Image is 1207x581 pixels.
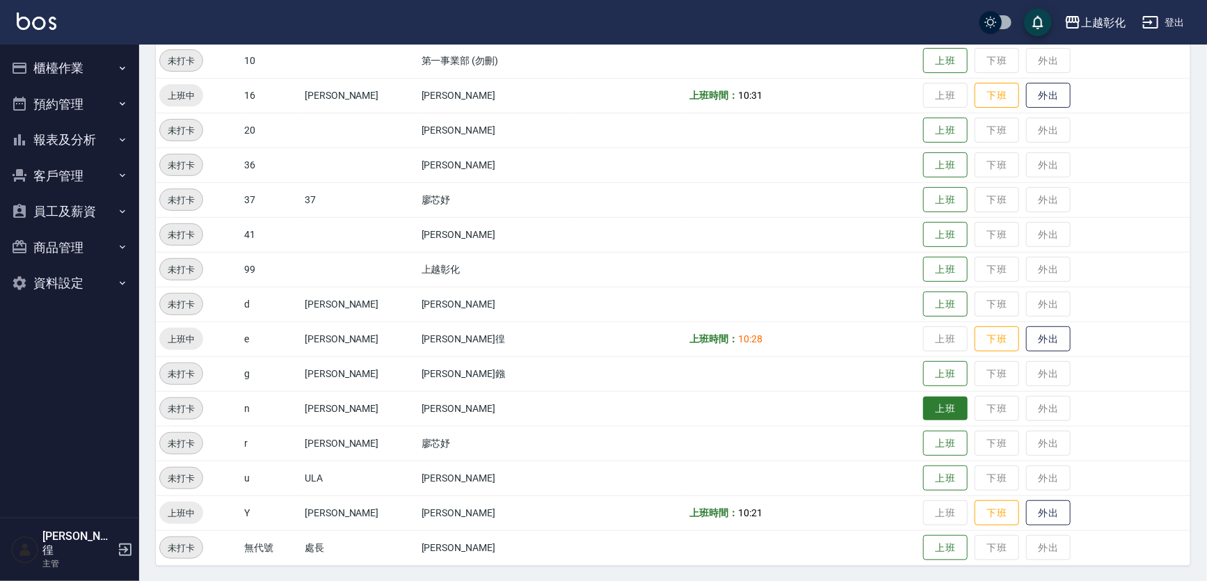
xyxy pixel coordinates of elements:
[1059,8,1131,37] button: 上越彰化
[42,557,113,570] p: 主管
[160,262,202,277] span: 未打卡
[739,507,763,518] span: 10:21
[418,356,570,391] td: [PERSON_NAME]鏹
[418,252,570,287] td: 上越彰化
[301,356,418,391] td: [PERSON_NAME]
[6,50,134,86] button: 櫃檯作業
[301,426,418,461] td: [PERSON_NAME]
[6,86,134,122] button: 預約管理
[418,43,570,78] td: 第一事業部 (勿刪)
[301,287,418,321] td: [PERSON_NAME]
[159,88,203,103] span: 上班中
[739,90,763,101] span: 10:31
[241,78,301,113] td: 16
[160,401,202,416] span: 未打卡
[241,113,301,148] td: 20
[418,426,570,461] td: 廖芯妤
[159,332,203,347] span: 上班中
[241,252,301,287] td: 99
[241,43,301,78] td: 10
[6,122,134,158] button: 報表及分析
[241,217,301,252] td: 41
[301,495,418,530] td: [PERSON_NAME]
[159,506,203,520] span: 上班中
[690,333,739,344] b: 上班時間：
[301,78,418,113] td: [PERSON_NAME]
[975,326,1019,352] button: 下班
[418,321,570,356] td: [PERSON_NAME]徨
[923,187,968,213] button: 上班
[301,461,418,495] td: ULA
[241,321,301,356] td: e
[923,465,968,491] button: 上班
[160,228,202,242] span: 未打卡
[739,333,763,344] span: 10:28
[923,361,968,387] button: 上班
[241,148,301,182] td: 36
[160,436,202,451] span: 未打卡
[923,48,968,74] button: 上班
[301,182,418,217] td: 37
[418,113,570,148] td: [PERSON_NAME]
[160,367,202,381] span: 未打卡
[418,78,570,113] td: [PERSON_NAME]
[690,507,739,518] b: 上班時間：
[923,397,968,421] button: 上班
[1137,10,1190,35] button: 登出
[301,530,418,565] td: 處長
[160,541,202,555] span: 未打卡
[418,217,570,252] td: [PERSON_NAME]
[241,182,301,217] td: 37
[1026,326,1071,352] button: 外出
[6,193,134,230] button: 員工及薪資
[241,530,301,565] td: 無代號
[1024,8,1052,36] button: save
[923,292,968,317] button: 上班
[6,230,134,266] button: 商品管理
[160,158,202,173] span: 未打卡
[1026,83,1071,109] button: 外出
[241,426,301,461] td: r
[1026,500,1071,526] button: 外出
[418,530,570,565] td: [PERSON_NAME]
[6,158,134,194] button: 客戶管理
[975,500,1019,526] button: 下班
[301,321,418,356] td: [PERSON_NAME]
[418,495,570,530] td: [PERSON_NAME]
[923,431,968,456] button: 上班
[418,148,570,182] td: [PERSON_NAME]
[923,257,968,282] button: 上班
[241,391,301,426] td: n
[301,391,418,426] td: [PERSON_NAME]
[17,13,56,30] img: Logo
[923,535,968,561] button: 上班
[690,90,739,101] b: 上班時間：
[1081,14,1126,31] div: 上越彰化
[923,118,968,143] button: 上班
[6,265,134,301] button: 資料設定
[160,123,202,138] span: 未打卡
[241,356,301,391] td: g
[160,193,202,207] span: 未打卡
[241,495,301,530] td: Y
[241,461,301,495] td: u
[975,83,1019,109] button: 下班
[418,461,570,495] td: [PERSON_NAME]
[160,297,202,312] span: 未打卡
[241,287,301,321] td: d
[923,222,968,248] button: 上班
[160,471,202,486] span: 未打卡
[11,536,39,564] img: Person
[418,182,570,217] td: 廖芯妤
[418,391,570,426] td: [PERSON_NAME]
[160,54,202,68] span: 未打卡
[418,287,570,321] td: [PERSON_NAME]
[42,530,113,557] h5: [PERSON_NAME]徨
[923,152,968,178] button: 上班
